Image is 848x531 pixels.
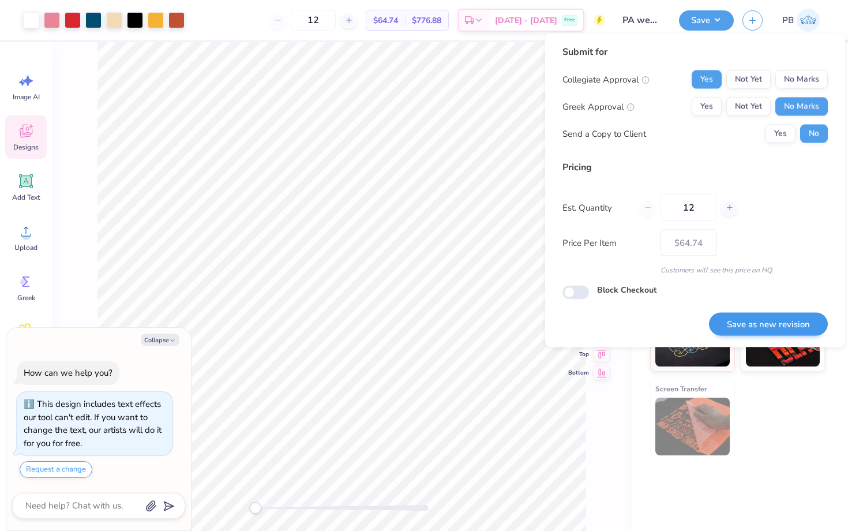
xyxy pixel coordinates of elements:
[568,368,589,377] span: Bottom
[562,265,828,275] div: Customers will see this price on HQ.
[412,14,441,27] span: $776.88
[797,9,820,32] img: Paridhi Bajaj
[709,312,828,336] button: Save as new revision
[562,236,652,249] label: Price Per Item
[655,398,730,455] img: Screen Transfer
[250,502,261,514] div: Accessibility label
[766,125,796,143] button: Yes
[562,160,828,174] div: Pricing
[726,98,771,116] button: Not Yet
[562,100,635,113] div: Greek Approval
[782,14,794,27] span: PB
[562,73,650,86] div: Collegiate Approval
[568,350,589,359] span: Top
[679,10,734,31] button: Save
[726,70,771,89] button: Not Yet
[800,125,828,143] button: No
[564,16,575,24] span: Free
[24,398,162,449] div: This design includes text effects our tool can't edit. If you want to change the text, our artist...
[373,14,398,27] span: $64.74
[13,92,40,102] span: Image AI
[692,70,722,89] button: Yes
[17,293,35,302] span: Greek
[141,334,179,346] button: Collapse
[597,284,656,296] label: Block Checkout
[655,383,707,395] span: Screen Transfer
[13,143,39,152] span: Designs
[775,98,828,116] button: No Marks
[692,98,722,116] button: Yes
[12,193,40,202] span: Add Text
[661,195,716,221] input: – –
[562,127,646,140] div: Send a Copy to Client
[495,14,557,27] span: [DATE] - [DATE]
[777,9,825,32] a: PB
[775,70,828,89] button: No Marks
[614,9,670,32] input: Untitled Design
[20,461,92,478] button: Request a change
[14,243,37,252] span: Upload
[562,45,828,59] div: Submit for
[24,367,112,379] div: How can we help you?
[291,10,336,31] input: – –
[562,201,631,214] label: Est. Quantity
